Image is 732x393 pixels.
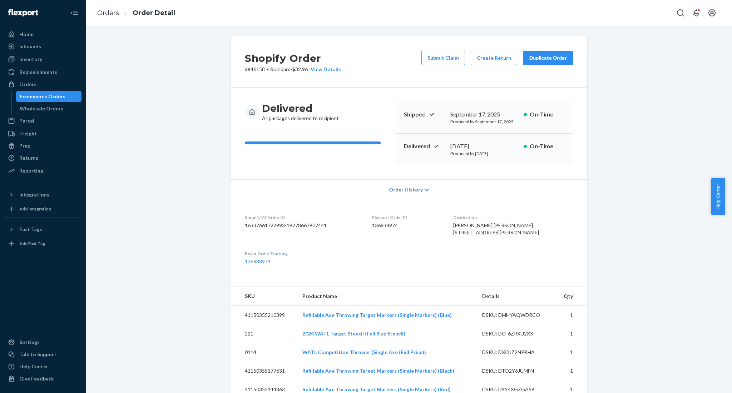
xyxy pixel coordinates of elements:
div: DSKU: DTO2Y6JUMFN [482,367,549,374]
div: DSKU: DSY4XGZGA59 [482,386,549,393]
div: DSKU: DCF6ZRXU2XX [482,330,549,337]
ol: breadcrumbs [91,3,181,24]
h3: Delivered [262,102,339,115]
a: Settings [4,337,81,348]
div: Settings [19,339,40,346]
a: Refillable Axe Throwing Target Markers (Single Markers) (Blue) [302,312,452,318]
div: Inventory [19,56,42,63]
div: Give Feedback [19,375,54,382]
div: Duplicate Order [529,54,567,61]
td: 1 [555,362,587,380]
a: Add Integration [4,203,81,215]
div: Fast Tags [19,226,42,233]
button: Talk to Support [4,349,81,360]
th: Qty [555,287,587,306]
a: Freight [4,128,81,139]
p: On-Time [530,110,564,119]
div: All packages delivered to recipient [262,102,339,122]
td: 0114 [231,343,297,362]
button: Open notifications [689,6,703,20]
span: Standard [270,66,291,72]
dd: 136838974 [372,222,441,229]
div: September 17, 2025 [450,110,518,119]
dd: 16337661722993-19278667907441 [245,222,361,229]
button: View Details [308,66,341,73]
div: Add Fast Tag [19,240,45,247]
a: Inventory [4,54,81,65]
a: Refillable Axe Throwing Target Markers (Single Markers) (Red) [302,386,451,392]
div: Inbounds [19,43,41,50]
td: 1 [555,324,587,343]
dt: Shopify V3 Order ID [245,214,361,220]
div: Returns [19,154,38,161]
dt: Destination [453,214,573,220]
button: Duplicate Order [523,51,573,65]
a: WATL Competition Thrower (Single Axe (Full Price)) [302,349,426,355]
p: # #46158 / $32.96 [245,66,341,73]
dt: Buyer Order Tracking [245,250,361,257]
a: 136838974 [245,258,271,264]
a: Replenishments [4,66,81,78]
p: On-Time [530,142,564,150]
button: Help Center [711,178,725,215]
div: DSKU: DMHYAQWDRCO [482,312,549,319]
div: Add Integration [19,206,51,212]
a: Returns [4,152,81,164]
a: Parcel [4,115,81,126]
a: Help Center [4,361,81,372]
a: 2024 WATL Target Stencil (Full Size Stencil) [302,330,405,337]
span: [PERSON_NAME] [PERSON_NAME] [STREET_ADDRESS][PERSON_NAME] [453,222,539,235]
span: • [266,66,269,72]
td: 1 [555,306,587,325]
h2: Shopify Order [245,51,341,66]
td: 41150355210399 [231,306,297,325]
div: Reporting [19,167,43,174]
button: Create Return [471,51,517,65]
a: Order Detail [133,9,175,17]
div: Home [19,31,34,38]
a: Prep [4,140,81,151]
dt: Flexport Order ID [372,214,441,220]
a: Orders [97,9,119,17]
button: Submit Claim [421,51,465,65]
div: Parcel [19,117,34,124]
iframe: Opens a widget where you can chat to one of our agents [687,372,725,389]
span: Order History [389,186,423,193]
a: Refillable Axe Throwing Target Markers (Single Markers) (Black) [302,368,454,374]
p: Promised by September 17, 2025 [450,119,518,125]
div: Integrations [19,191,49,198]
div: Talk to Support [19,351,56,358]
a: Orders [4,79,81,90]
div: Freight [19,130,37,137]
th: Details [476,287,555,306]
a: Home [4,29,81,40]
button: Integrations [4,189,81,200]
a: Add Fast Tag [4,238,81,249]
p: Delivered [404,142,445,150]
td: 41150355177631 [231,362,297,380]
img: Flexport logo [8,9,38,16]
div: [DATE] [450,142,518,150]
button: Close Navigation [67,6,81,20]
td: 1 [555,343,587,362]
button: Open Search Box [673,6,688,20]
button: Give Feedback [4,373,81,384]
a: Inbounds [4,41,81,52]
div: Prep [19,142,30,149]
p: Promised by [DATE] [450,150,518,156]
th: SKU [231,287,297,306]
button: Open account menu [705,6,719,20]
div: Help Center [19,363,48,370]
p: Shipped [404,110,445,119]
button: Fast Tags [4,224,81,235]
a: Wholesale Orders [16,103,82,114]
div: DSKU: DXOJZ2NPBHA [482,349,549,356]
td: 221 [231,324,297,343]
div: Replenishments [19,69,57,76]
th: Product Name [297,287,476,306]
a: Ecommerce Orders [16,91,82,102]
div: Orders [19,81,36,88]
a: Reporting [4,165,81,176]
